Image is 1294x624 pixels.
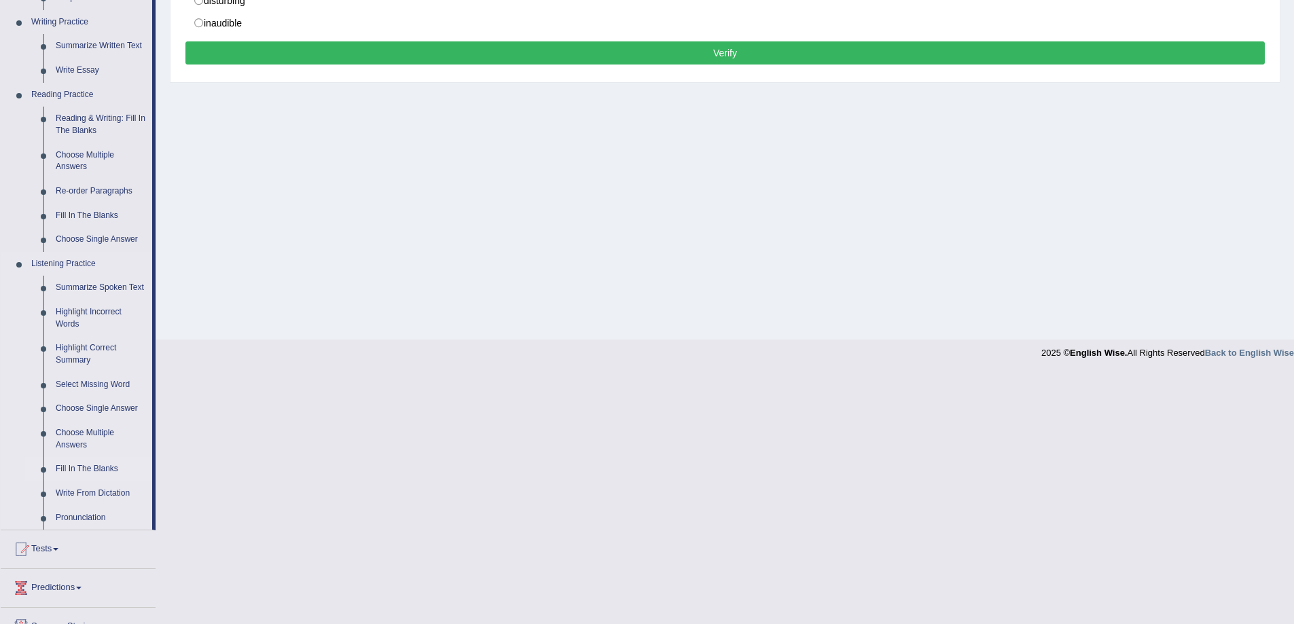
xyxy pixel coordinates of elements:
[50,300,152,336] a: Highlight Incorrect Words
[50,276,152,300] a: Summarize Spoken Text
[50,227,152,252] a: Choose Single Answer
[50,421,152,457] a: Choose Multiple Answers
[50,457,152,481] a: Fill In The Blanks
[50,143,152,179] a: Choose Multiple Answers
[50,373,152,397] a: Select Missing Word
[25,10,152,35] a: Writing Practice
[50,34,152,58] a: Summarize Written Text
[50,397,152,421] a: Choose Single Answer
[1070,348,1127,358] strong: English Wise.
[50,506,152,530] a: Pronunciation
[25,252,152,276] a: Listening Practice
[50,58,152,83] a: Write Essay
[50,107,152,143] a: Reading & Writing: Fill In The Blanks
[50,336,152,372] a: Highlight Correct Summary
[50,204,152,228] a: Fill In The Blanks
[25,83,152,107] a: Reading Practice
[50,179,152,204] a: Re-order Paragraphs
[1,530,156,564] a: Tests
[185,41,1265,65] button: Verify
[1205,348,1294,358] a: Back to English Wise
[50,481,152,506] a: Write From Dictation
[185,12,1265,35] label: inaudible
[1041,339,1294,359] div: 2025 © All Rights Reserved
[1,569,156,603] a: Predictions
